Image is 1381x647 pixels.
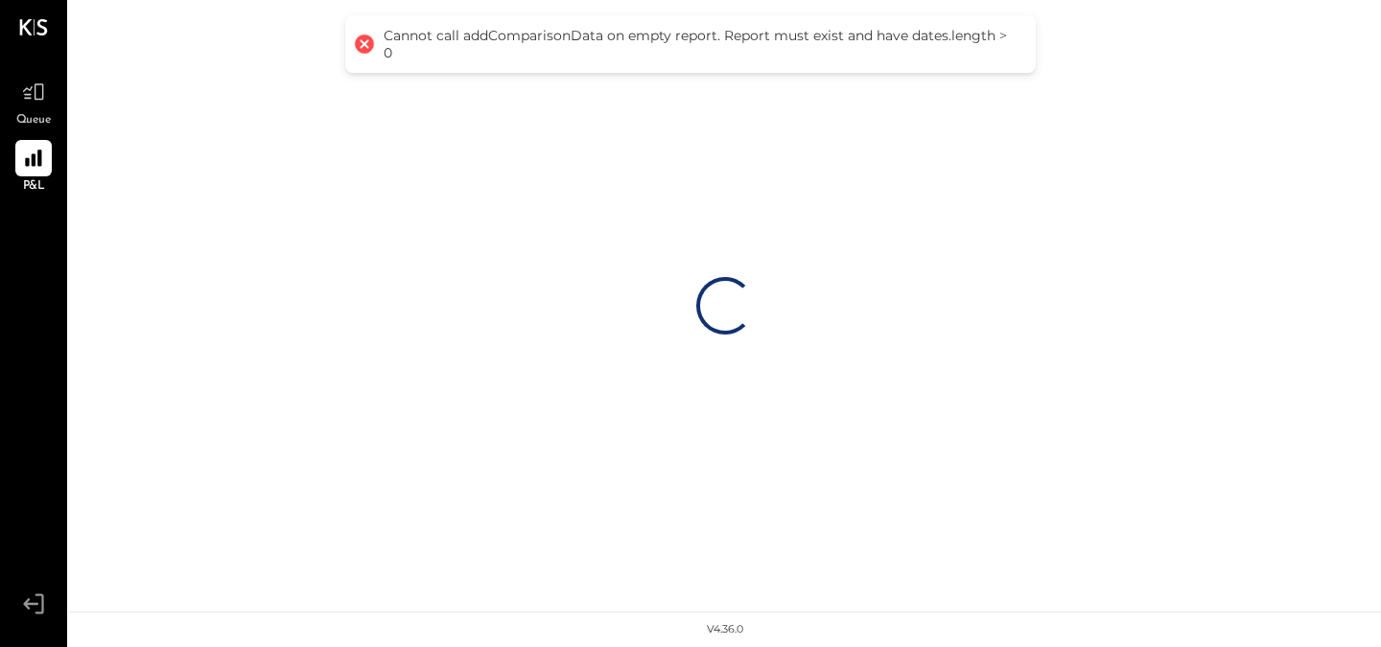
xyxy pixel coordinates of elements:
[384,27,1017,61] div: Cannot call addComparisonData on empty report. Report must exist and have dates.length > 0
[1,140,66,196] a: P&L
[16,112,52,129] span: Queue
[707,622,743,637] div: v 4.36.0
[1,74,66,129] a: Queue
[23,178,45,196] span: P&L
